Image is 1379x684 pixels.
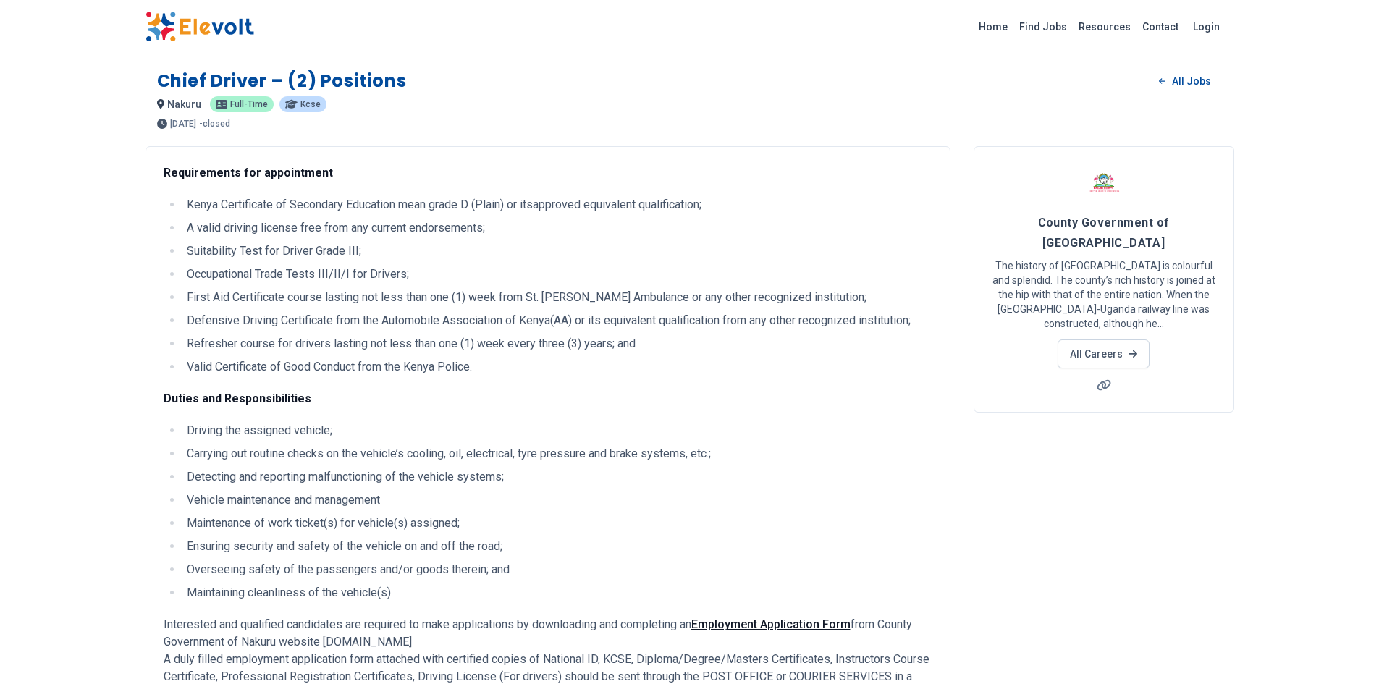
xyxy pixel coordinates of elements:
li: A valid driving license free from any current endorsements; [182,219,932,237]
strong: Duties and Responsibilities [164,392,311,405]
li: Ensuring security and safety of the vehicle on and off the road; [182,538,932,555]
li: Overseeing safety of the passengers and/or goods therein; and [182,561,932,578]
iframe: Advertisement [974,430,1234,633]
p: The history of [GEOGRAPHIC_DATA] is colourful and splendid. The county’s rich history is joined a... [992,258,1216,331]
a: All Careers [1058,339,1150,368]
li: Vehicle maintenance and management [182,491,932,509]
span: kcse [300,100,321,109]
li: Suitability Test for Driver Grade III; [182,242,932,260]
h1: Chief Driver – (2) Positions [157,69,407,93]
p: - closed [199,119,230,128]
img: County Government of Nakuru [1086,164,1122,200]
li: First Aid Certificate course lasting not less than one (1) week from St. [PERSON_NAME] Ambulance ... [182,289,932,306]
span: County Government of [GEOGRAPHIC_DATA] [1038,216,1170,250]
li: Driving the assigned vehicle; [182,422,932,439]
a: Employment Application Form [691,617,851,631]
span: nakuru [167,98,201,110]
a: Login [1184,12,1228,41]
a: Find Jobs [1013,15,1073,38]
li: Maintenance of work ticket(s) for vehicle(s) assigned; [182,515,932,532]
a: Home [973,15,1013,38]
a: Resources [1073,15,1136,38]
li: Detecting and reporting malfunctioning of the vehicle systems; [182,468,932,486]
span: full-time [230,100,268,109]
a: All Jobs [1147,70,1222,92]
li: Valid Certificate of Good Conduct from the Kenya Police. [182,358,932,376]
li: Carrying out routine checks on the vehicle’s cooling, oil, electrical, tyre pressure and brake sy... [182,445,932,463]
li: Maintaining cleanliness of the vehicle(s). [182,584,932,601]
strong: Requirements for appointment [164,166,333,180]
li: Occupational Trade Tests III/II/I for Drivers; [182,266,932,283]
img: Elevolt [146,12,254,42]
li: Refresher course for drivers lasting not less than one (1) week every three (3) years; and [182,335,932,352]
a: Contact [1136,15,1184,38]
li: Defensive Driving Certificate from the Automobile Association of Kenya(AA) or its equivalent qual... [182,312,932,329]
li: Kenya Certificate of Secondary Education mean grade D (Plain) or itsapproved equivalent qualifica... [182,196,932,214]
span: [DATE] [170,119,196,128]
